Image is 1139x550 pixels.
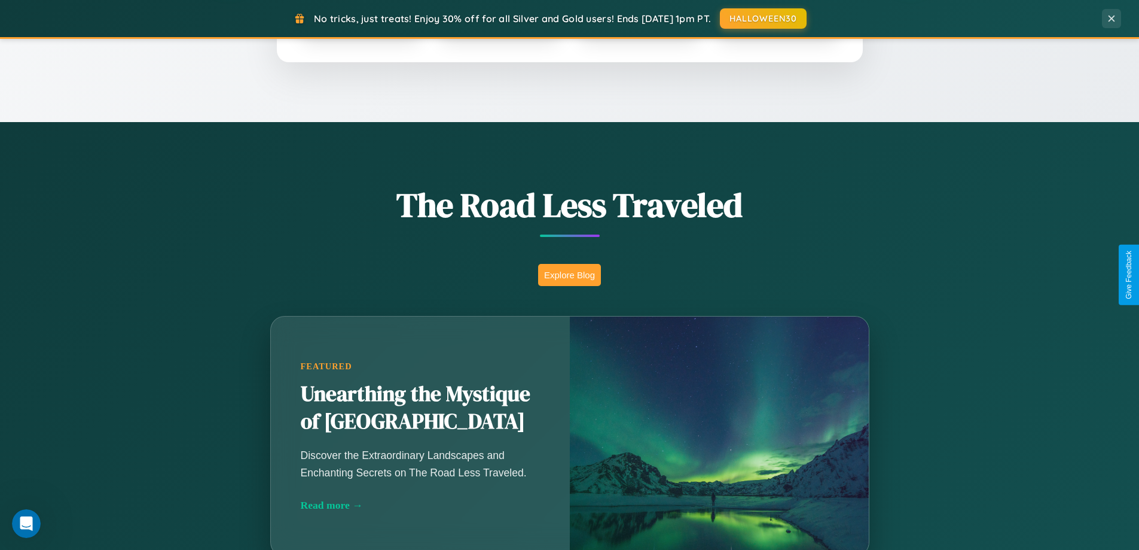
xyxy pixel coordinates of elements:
div: Give Feedback [1125,251,1133,299]
span: No tricks, just treats! Enjoy 30% off for all Silver and Gold users! Ends [DATE] 1pm PT. [314,13,711,25]
div: Read more → [301,499,540,512]
button: HALLOWEEN30 [720,8,807,29]
button: Explore Blog [538,264,601,286]
h1: The Road Less Traveled [211,182,929,228]
iframe: Intercom live chat [12,509,41,538]
div: Featured [301,361,540,372]
h2: Unearthing the Mystique of [GEOGRAPHIC_DATA] [301,381,540,436]
p: Discover the Extraordinary Landscapes and Enchanting Secrets on The Road Less Traveled. [301,447,540,481]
